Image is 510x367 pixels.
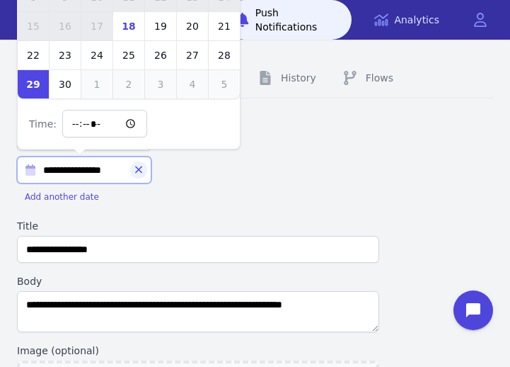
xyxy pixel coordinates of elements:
a: Analytics [363,7,451,33]
div: Choose Wednesday, October 1st, 2025 [81,70,112,98]
div: Choose Monday, September 29th, 2025 [18,70,49,98]
div: Time [29,117,62,131]
div: Not available Tuesday, September 16th, 2025 [50,12,81,40]
div: Not available Wednesday, September 17th, 2025 [81,12,112,40]
div: Choose Sunday, October 5th, 2025 [209,70,240,98]
div: Choose Tuesday, September 23rd, 2025 [50,41,81,69]
div: Choose Thursday, September 25th, 2025 [113,41,144,69]
div: Choose Wednesday, September 24th, 2025 [81,41,112,69]
label: Image (optional) [17,344,379,358]
div: Choose Thursday, October 2nd, 2025 [113,70,144,98]
div: Choose Saturday, September 20th, 2025 [177,12,208,40]
button: Close [126,157,151,183]
nav: Tabs [17,60,493,98]
div: Choose Friday, September 26th, 2025 [145,41,176,69]
div: Choose Friday, October 3rd, 2025 [145,70,176,98]
a: History [257,60,319,98]
div: Choose Thursday, September 18th, 2025 [113,12,144,40]
label: Body [17,274,379,288]
button: Add another date [17,186,107,208]
div: Choose Friday, September 19th, 2025 [145,12,176,40]
div: Not available Monday, September 15th, 2025 [18,12,49,40]
label: Title [17,219,379,233]
div: Choose Tuesday, September 30th, 2025 [50,70,81,98]
div: Choose Monday, September 22nd, 2025 [18,41,49,69]
div: Choose Sunday, September 28th, 2025 [209,41,240,69]
a: Flows [342,60,396,98]
span: Add another date [25,191,99,203]
div: Choose Saturday, September 27th, 2025 [177,41,208,69]
div: Choose Sunday, September 21st, 2025 [209,12,240,40]
div: Choose Saturday, October 4th, 2025 [177,70,208,98]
